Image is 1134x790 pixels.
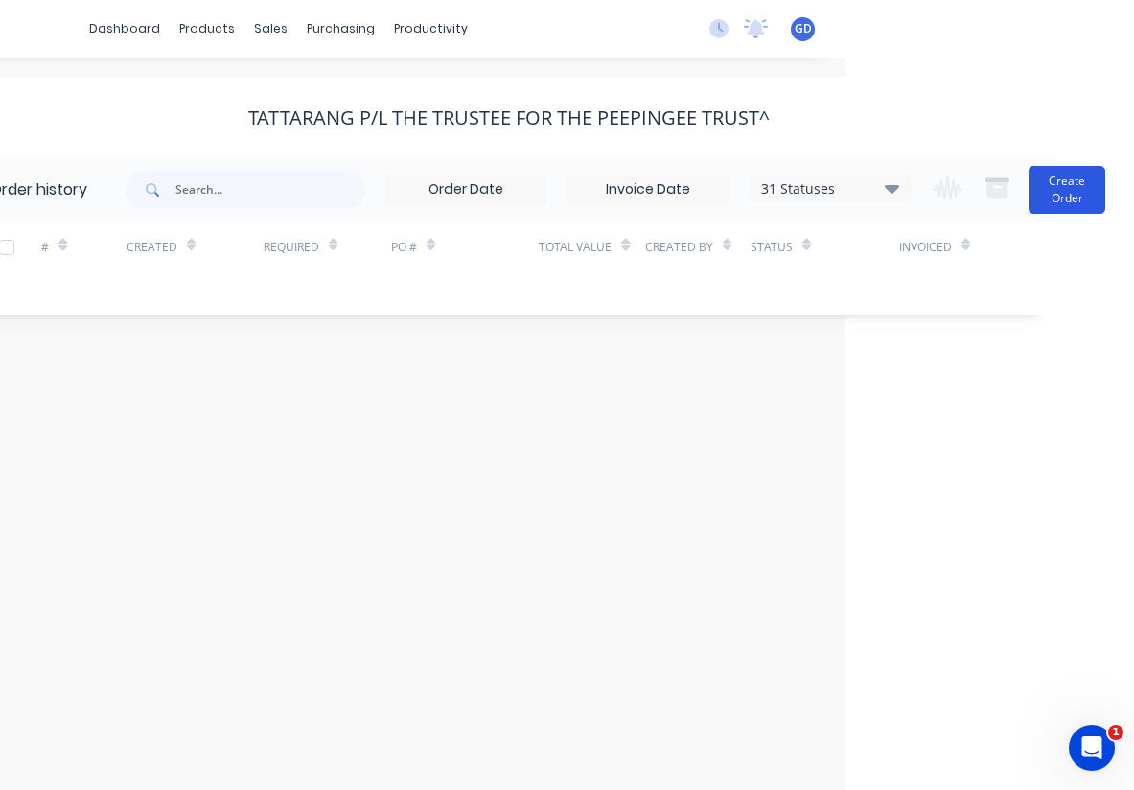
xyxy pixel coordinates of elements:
div: Created [127,221,265,273]
div: # [41,221,126,273]
div: sales [244,14,297,43]
div: Total Value [539,239,612,256]
div: productivity [384,14,477,43]
div: Created By [645,239,713,256]
iframe: Intercom live chat [1069,725,1115,771]
input: Order Date [385,175,546,204]
span: 1 [1108,725,1123,740]
div: Required [264,221,391,273]
input: Search... [175,171,365,209]
input: Invoice Date [567,175,729,204]
div: Required [264,239,319,256]
div: PO # [391,239,417,256]
div: Created By [645,221,751,273]
span: GD [795,20,812,37]
div: Invoiced [899,221,984,273]
div: PO # [391,221,540,273]
div: Invoiced [899,239,952,256]
button: Create Order [1029,166,1105,214]
div: Tattarang P/L The Trustee for The Peepingee Trust^ [248,106,770,129]
div: 31 Statuses [750,178,911,199]
div: purchasing [297,14,384,43]
div: Status [751,239,793,256]
div: products [170,14,244,43]
div: # [41,239,49,256]
div: Status [751,221,899,273]
div: Total Value [539,221,644,273]
a: dashboard [80,14,170,43]
div: Created [127,239,177,256]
